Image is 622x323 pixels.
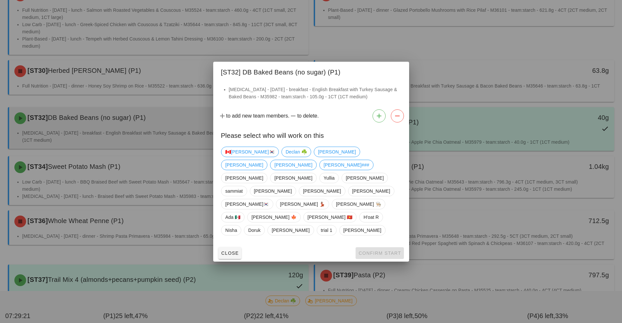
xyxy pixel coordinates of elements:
span: [PERSON_NAME] [274,173,312,183]
span: [PERSON_NAME] 💃🏽 [280,199,325,209]
span: trial 1 [321,225,332,235]
span: [PERSON_NAME] [303,186,341,196]
span: [PERSON_NAME] [274,160,312,170]
span: Doruk [248,225,261,235]
span: [PERSON_NAME] 🍁 [251,212,296,222]
span: 🇨🇦[PERSON_NAME]🇰🇷 [225,147,275,157]
span: Yullia [323,173,334,183]
span: Close [221,250,239,256]
span: [PERSON_NAME] [343,225,381,235]
span: [PERSON_NAME]🇰🇷 [225,199,269,209]
span: [PERSON_NAME] 👨🏼‍🍳 [336,199,381,209]
button: Close [218,247,242,259]
span: H'oat R [363,212,379,222]
span: [PERSON_NAME] [345,173,383,183]
div: [ST32] DB Baked Beans (no sugar) (P1) [213,62,409,81]
span: [PERSON_NAME] [225,173,263,183]
span: [PERSON_NAME] [272,225,310,235]
span: Nisha [225,225,237,235]
span: Ada 🇲🇽 [225,212,240,222]
span: [PERSON_NAME] [352,186,390,196]
span: [PERSON_NAME] [225,160,263,170]
li: [MEDICAL_DATA] - [DATE] - breakfast - English Breakfast with Turkey Sausage & Baked Beans - M3598... [229,86,401,100]
span: [PERSON_NAME] [318,147,356,157]
span: [PERSON_NAME] 🇻🇳 [307,212,352,222]
span: [PERSON_NAME]### [323,160,369,170]
span: Declan ☘️ [285,147,307,157]
div: Please select who will work on this [213,125,409,144]
span: sammiat [225,186,243,196]
span: [PERSON_NAME] [254,186,292,196]
div: to add new team members. to delete. [213,107,409,125]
